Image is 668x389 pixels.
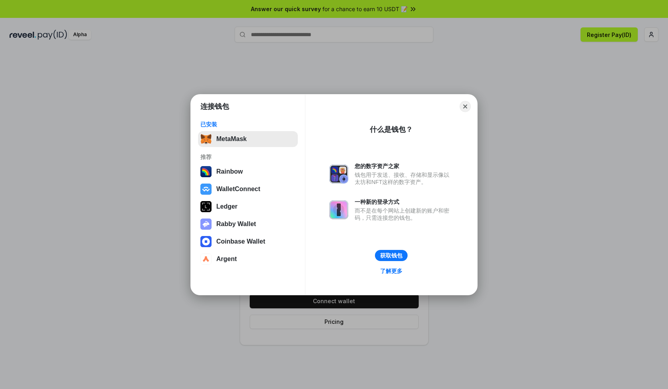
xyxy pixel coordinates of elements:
[198,199,298,215] button: Ledger
[216,255,237,263] div: Argent
[380,252,402,259] div: 获取钱包
[198,251,298,267] button: Argent
[198,164,298,180] button: Rainbow
[216,135,247,143] div: MetaMask
[200,166,212,177] img: svg+xml,%3Csvg%20width%3D%22120%22%20height%3D%22120%22%20viewBox%3D%220%200%20120%20120%22%20fil...
[216,238,265,245] div: Coinbase Wallet
[355,207,453,221] div: 而不是在每个网站上创建新的账户和密码，只需连接您的钱包。
[200,236,212,247] img: svg+xml,%3Csvg%20width%3D%2228%22%20height%3D%2228%22%20viewBox%3D%220%200%2028%2028%22%20fill%3D...
[200,134,212,145] img: svg+xml,%3Csvg%20fill%3D%22none%22%20height%3D%2233%22%20viewBox%3D%220%200%2035%2033%22%20width%...
[200,201,212,212] img: svg+xml,%3Csvg%20xmlns%3D%22http%3A%2F%2Fwww.w3.org%2F2000%2Fsvg%22%20width%3D%2228%22%20height%3...
[329,200,348,219] img: svg+xml,%3Csvg%20xmlns%3D%22http%3A%2F%2Fwww.w3.org%2F2000%2Fsvg%22%20fill%3D%22none%22%20viewBox...
[200,153,295,161] div: 推荐
[216,186,260,193] div: WalletConnect
[216,168,243,175] div: Rainbow
[198,216,298,232] button: Rabby Wallet
[200,102,229,111] h1: 连接钱包
[460,101,471,112] button: Close
[375,266,407,276] a: 了解更多
[355,198,453,205] div: 一种新的登录方式
[198,234,298,250] button: Coinbase Wallet
[200,184,212,195] img: svg+xml,%3Csvg%20width%3D%2228%22%20height%3D%2228%22%20viewBox%3D%220%200%2028%2028%22%20fill%3D...
[375,250,408,261] button: 获取钱包
[216,221,256,228] div: Rabby Wallet
[200,219,212,230] img: svg+xml,%3Csvg%20xmlns%3D%22http%3A%2F%2Fwww.w3.org%2F2000%2Fsvg%22%20fill%3D%22none%22%20viewBox...
[370,125,413,134] div: 什么是钱包？
[380,267,402,275] div: 了解更多
[355,163,453,170] div: 您的数字资产之家
[200,254,212,265] img: svg+xml,%3Csvg%20width%3D%2228%22%20height%3D%2228%22%20viewBox%3D%220%200%2028%2028%22%20fill%3D...
[198,181,298,197] button: WalletConnect
[329,165,348,184] img: svg+xml,%3Csvg%20xmlns%3D%22http%3A%2F%2Fwww.w3.org%2F2000%2Fsvg%22%20fill%3D%22none%22%20viewBox...
[355,171,453,186] div: 钱包用于发送、接收、存储和显示像以太坊和NFT这样的数字资产。
[216,203,237,210] div: Ledger
[200,121,295,128] div: 已安装
[198,131,298,147] button: MetaMask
